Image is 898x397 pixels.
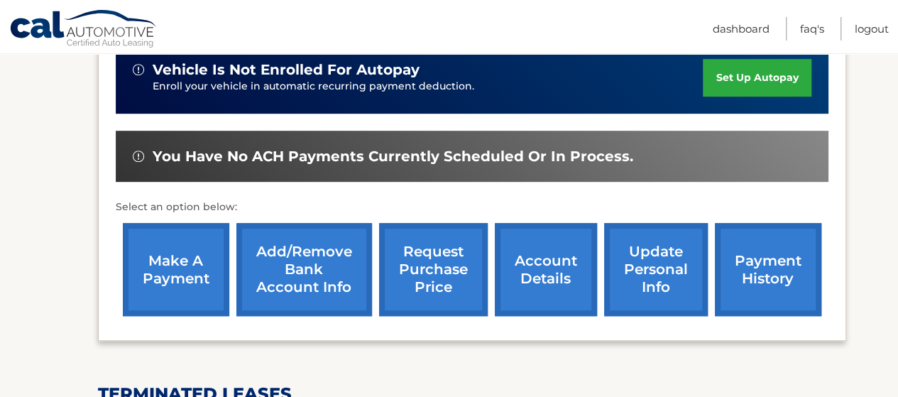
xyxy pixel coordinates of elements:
[153,79,703,94] p: Enroll your vehicle in automatic recurring payment deduction.
[133,64,144,75] img: alert-white.svg
[800,17,824,40] a: FAQ's
[116,199,828,216] p: Select an option below:
[133,151,144,162] img: alert-white.svg
[123,223,229,316] a: make a payment
[153,61,420,79] span: vehicle is not enrolled for autopay
[713,17,770,40] a: Dashboard
[9,9,158,50] a: Cal Automotive
[604,223,708,316] a: update personal info
[495,223,597,316] a: account details
[855,17,889,40] a: Logout
[703,59,811,97] a: set up autopay
[715,223,821,316] a: payment history
[153,148,633,165] span: You have no ACH payments currently scheduled or in process.
[379,223,488,316] a: request purchase price
[236,223,372,316] a: Add/Remove bank account info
